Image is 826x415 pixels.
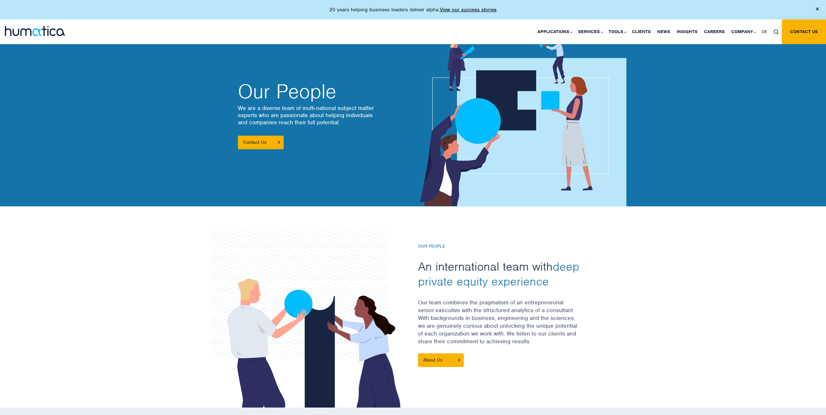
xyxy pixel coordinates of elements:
span: DE [762,29,767,34]
a: News [654,19,673,44]
a: Company [728,19,758,44]
img: arrowicon [278,141,280,144]
p: Our team combines the pragmatism of an entrepreneurial senior executive with the structured analy... [418,299,593,353]
a: Contact us [782,19,826,44]
a: Contact Us [238,136,284,149]
a: Careers [701,19,728,44]
img: About Us [458,359,460,361]
a: About Us [418,353,464,367]
img: about_banner1 [403,35,626,206]
h2: Our People [238,82,407,101]
h2: An international team with [418,259,593,289]
a: Clients [629,19,654,44]
img: logo [5,26,65,36]
a: DE [758,19,771,44]
a: Applications [534,19,575,44]
a: Services [575,19,605,44]
a: Tools [605,19,629,44]
p: 20 years helping business leaders deliver alpha. [329,6,497,13]
img: search_icon [774,30,779,34]
span: deep private equity experience [418,259,579,289]
a: View our success stories [440,6,497,13]
a: Insights [673,19,701,44]
h6: Our People [418,244,593,249]
p: We are a diverse team of multi-national subject matter experts who are passionate about helping i... [238,104,407,126]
